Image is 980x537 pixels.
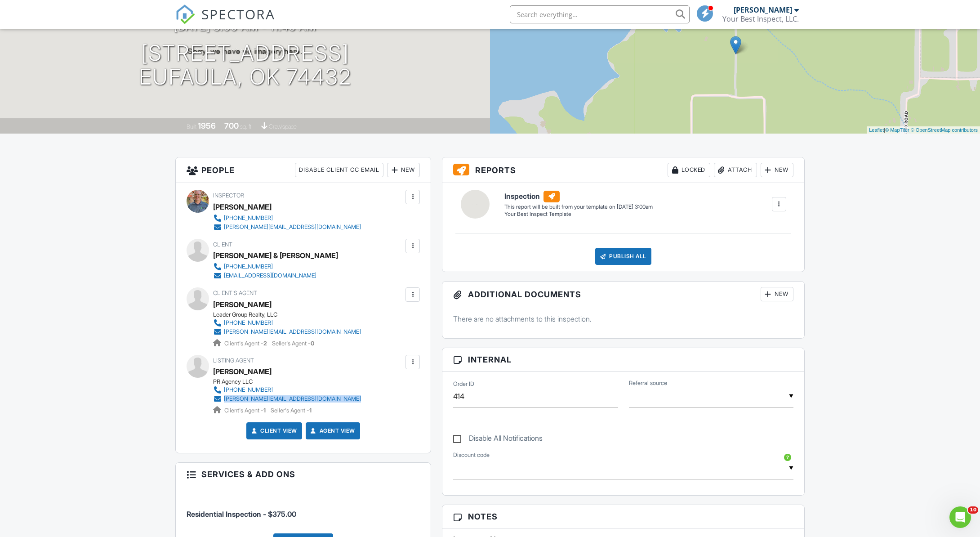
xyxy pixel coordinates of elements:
[213,192,244,199] span: Inspector
[213,200,272,214] div: [PERSON_NAME]
[213,262,331,271] a: [PHONE_NUMBER]
[442,348,804,371] h3: Internal
[213,223,361,232] a: [PERSON_NAME][EMAIL_ADDRESS][DOMAIN_NAME]
[201,4,275,23] span: SPECTORA
[453,434,543,445] label: Disable All Notifications
[213,271,331,280] a: [EMAIL_ADDRESS][DOMAIN_NAME]
[442,157,804,183] h3: Reports
[629,379,667,387] label: Referral source
[224,328,361,336] div: [PERSON_NAME][EMAIL_ADDRESS][DOMAIN_NAME]
[224,386,273,394] div: [PHONE_NUMBER]
[911,127,978,133] a: © OpenStreetMap contributors
[213,290,257,296] span: Client's Agent
[504,210,653,218] div: Your Best Inspect Template
[224,121,239,130] div: 700
[453,451,490,459] label: Discount code
[504,203,653,210] div: This report will be built from your template on [DATE] 3:00am
[442,505,804,528] h3: Notes
[187,123,196,130] span: Built
[453,314,793,324] p: There are no attachments to this inspection.
[176,157,431,183] h3: People
[224,407,267,414] span: Client's Agent -
[213,357,254,364] span: Listing Agent
[213,249,338,262] div: [PERSON_NAME] & [PERSON_NAME]
[311,340,314,347] strong: 0
[309,426,355,435] a: Agent View
[761,287,793,301] div: New
[885,127,909,133] a: © MapTiler
[722,14,799,23] div: Your Best Inspect, LLC.
[213,378,368,385] div: PR Agency LLC
[263,407,266,414] strong: 1
[213,318,361,327] a: [PHONE_NUMBER]
[213,214,361,223] a: [PHONE_NUMBER]
[761,163,793,177] div: New
[213,311,368,318] div: Leader Group Realty, LLC
[187,510,296,519] span: Residential Inspection - $375.00
[224,224,361,231] div: [PERSON_NAME][EMAIL_ADDRESS][DOMAIN_NAME]
[240,123,253,130] span: sq. ft.
[249,426,297,435] a: Client View
[668,163,710,177] div: Locked
[213,365,272,378] a: [PERSON_NAME]
[595,248,651,265] div: Publish All
[295,163,383,177] div: Disable Client CC Email
[213,327,361,336] a: [PERSON_NAME][EMAIL_ADDRESS][DOMAIN_NAME]
[175,4,195,24] img: The Best Home Inspection Software - Spectora
[504,191,653,202] h6: Inspection
[269,123,297,130] span: crawlspace
[139,41,352,89] h1: [STREET_ADDRESS] Eufaula, OK 74432
[213,394,361,403] a: [PERSON_NAME][EMAIL_ADDRESS][DOMAIN_NAME]
[949,506,971,528] iframe: Intercom live chat
[734,5,792,14] div: [PERSON_NAME]
[224,319,273,327] div: [PHONE_NUMBER]
[869,127,884,133] a: Leaflet
[387,163,420,177] div: New
[175,12,275,31] a: SPECTORA
[453,380,474,388] label: Order ID
[224,263,273,270] div: [PHONE_NUMBER]
[309,407,312,414] strong: 1
[187,493,420,526] li: Service: Residential Inspection
[968,506,978,514] span: 10
[213,385,361,394] a: [PHONE_NUMBER]
[442,282,804,307] h3: Additional Documents
[867,126,980,134] div: |
[263,340,267,347] strong: 2
[510,5,690,23] input: Search everything...
[271,407,312,414] span: Seller's Agent -
[714,163,757,177] div: Attach
[224,340,268,347] span: Client's Agent -
[224,395,361,403] div: [PERSON_NAME][EMAIL_ADDRESS][DOMAIN_NAME]
[272,340,314,347] span: Seller's Agent -
[213,298,272,311] a: [PERSON_NAME]
[224,215,273,222] div: [PHONE_NUMBER]
[174,21,316,33] h3: [DATE] 8:00 am - 11:45 am
[213,241,232,248] span: Client
[198,121,216,130] div: 1956
[176,463,431,486] h3: Services & Add ons
[224,272,316,279] div: [EMAIL_ADDRESS][DOMAIN_NAME]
